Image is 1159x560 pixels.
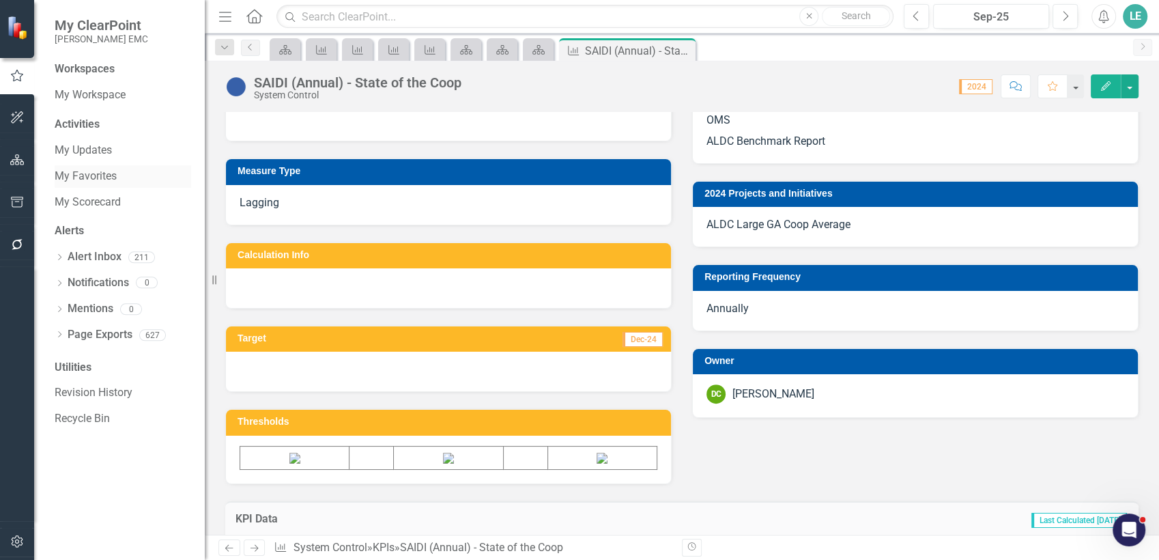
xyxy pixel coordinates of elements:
[55,117,191,132] div: Activities
[1123,4,1147,29] button: LE
[276,5,893,29] input: Search ClearPoint...
[55,61,115,77] div: Workspaces
[400,541,563,554] div: SAIDI (Annual) - State of the Coop
[1031,513,1127,528] span: Last Calculated [DATE]
[294,541,367,554] a: System Control
[706,217,1124,233] p: ALDC Large GA Coop Average
[120,303,142,315] div: 0
[139,329,166,341] div: 627
[238,250,664,260] h3: Calculation Info
[55,169,191,184] a: My Favorites
[136,277,158,289] div: 0
[68,249,121,265] a: Alert Inbox
[55,411,191,427] a: Recycle Bin
[55,143,191,158] a: My Updates
[55,33,148,44] small: [PERSON_NAME] EMC
[68,275,129,291] a: Notifications
[1113,514,1145,546] iframe: Intercom live chat
[55,385,191,401] a: Revision History
[933,4,1049,29] button: Sep-25
[68,327,132,343] a: Page Exports
[706,384,726,404] div: DC
[706,113,1124,131] p: OMS
[704,188,1131,199] h3: 2024 Projects and Initiatives
[706,131,1124,150] p: ALDC Benchmark Report
[373,541,395,554] a: KPIs
[822,7,890,26] button: Search
[55,17,148,33] span: My ClearPoint
[938,9,1044,25] div: Sep-25
[704,356,1131,366] h3: Owner
[289,453,300,464] img: Red%20Arrow%20v2.png
[254,90,461,100] div: System Control
[585,42,692,59] div: SAIDI (Annual) - State of the Coop
[693,291,1138,331] div: Annually
[55,360,191,376] div: Utilities
[842,10,871,21] span: Search
[225,76,247,98] img: No Information
[55,87,191,103] a: My Workspace
[238,333,411,344] h3: Target
[68,301,113,317] a: Mentions
[732,387,814,402] div: [PERSON_NAME]
[55,195,191,210] a: My Scorecard
[238,166,664,176] h3: Measure Type
[959,79,992,94] span: 2024
[128,251,155,263] div: 211
[443,453,454,464] img: Yellow%20Square%20v2.png
[240,196,279,209] span: Lagging
[7,15,31,39] img: ClearPoint Strategy
[238,417,664,427] h3: Thresholds
[254,75,461,90] div: SAIDI (Annual) - State of the Coop
[597,453,607,464] img: Green%20Arrow%20v2.png
[55,223,191,239] div: Alerts
[704,272,1131,282] h3: Reporting Frequency
[235,513,507,525] h3: KPI Data
[623,332,663,347] span: Dec-24
[274,540,671,556] div: » »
